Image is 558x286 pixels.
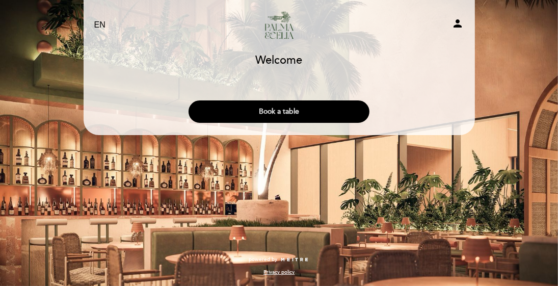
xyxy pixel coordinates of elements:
span: powered by [249,256,278,263]
img: MEITRE [280,257,309,263]
button: Book a table [189,100,369,123]
i: person [452,17,464,30]
a: Privacy policy [263,269,295,276]
a: Palma y [PERSON_NAME] [216,11,343,39]
h1: Welcome [256,55,303,67]
a: powered by [249,256,309,263]
button: person [452,17,464,33]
